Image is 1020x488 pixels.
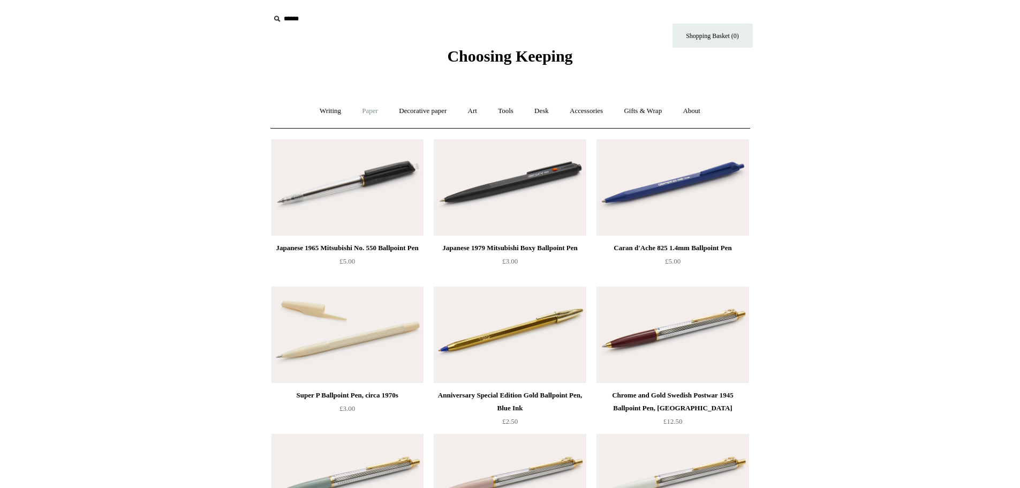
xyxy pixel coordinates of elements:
img: Caran d'Ache 825 1.4mm Ballpoint Pen [596,139,749,236]
a: Chrome and Gold Swedish Postwar 1945 Ballpoint Pen, [GEOGRAPHIC_DATA] £12.50 [596,389,749,433]
img: Japanese 1965 Mitsubishi No. 550 Ballpoint Pen [271,139,424,236]
a: Tools [488,97,523,125]
a: Accessories [560,97,613,125]
a: Caran d'Ache 825 1.4mm Ballpoint Pen Caran d'Ache 825 1.4mm Ballpoint Pen [596,139,749,236]
a: Art [458,97,487,125]
a: Gifts & Wrap [614,97,671,125]
a: Anniversary Special Edition Gold Ballpoint Pen, Blue Ink Anniversary Special Edition Gold Ballpoi... [434,287,586,383]
a: Japanese 1979 Mitsubishi Boxy Ballpoint Pen Japanese 1979 Mitsubishi Boxy Ballpoint Pen [434,139,586,236]
div: Anniversary Special Edition Gold Ballpoint Pen, Blue Ink [436,389,583,415]
a: Japanese 1965 Mitsubishi No. 550 Ballpoint Pen Japanese 1965 Mitsubishi No. 550 Ballpoint Pen [271,139,424,236]
img: Anniversary Special Edition Gold Ballpoint Pen, Blue Ink [434,287,586,383]
a: Super P Ballpoint Pen, circa 1970s Super P Ballpoint Pen, circa 1970s [271,287,424,383]
a: Writing [310,97,351,125]
span: £2.50 [502,417,518,425]
span: £5.00 [665,257,681,265]
div: Caran d'Ache 825 1.4mm Ballpoint Pen [599,242,746,254]
img: Super P Ballpoint Pen, circa 1970s [271,287,424,383]
div: Japanese 1965 Mitsubishi No. 550 Ballpoint Pen [274,242,421,254]
a: Choosing Keeping [447,56,572,63]
a: Japanese 1965 Mitsubishi No. 550 Ballpoint Pen £5.00 [271,242,424,286]
img: Chrome and Gold Swedish Postwar 1945 Ballpoint Pen, Burgundy [596,287,749,383]
img: Japanese 1979 Mitsubishi Boxy Ballpoint Pen [434,139,586,236]
a: Shopping Basket (0) [673,24,753,48]
span: £12.50 [663,417,683,425]
a: Decorative paper [389,97,456,125]
a: Caran d'Ache 825 1.4mm Ballpoint Pen £5.00 [596,242,749,286]
span: £3.00 [502,257,518,265]
div: Japanese 1979 Mitsubishi Boxy Ballpoint Pen [436,242,583,254]
a: Anniversary Special Edition Gold Ballpoint Pen, Blue Ink £2.50 [434,389,586,433]
a: About [673,97,710,125]
div: Super P Ballpoint Pen, circa 1970s [274,389,421,402]
span: £5.00 [339,257,355,265]
a: Chrome and Gold Swedish Postwar 1945 Ballpoint Pen, Burgundy Chrome and Gold Swedish Postwar 1945... [596,287,749,383]
a: Desk [525,97,558,125]
span: Choosing Keeping [447,47,572,65]
a: Paper [352,97,388,125]
a: Super P Ballpoint Pen, circa 1970s £3.00 [271,389,424,433]
a: Japanese 1979 Mitsubishi Boxy Ballpoint Pen £3.00 [434,242,586,286]
div: Chrome and Gold Swedish Postwar 1945 Ballpoint Pen, [GEOGRAPHIC_DATA] [599,389,746,415]
span: £3.00 [339,404,355,412]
